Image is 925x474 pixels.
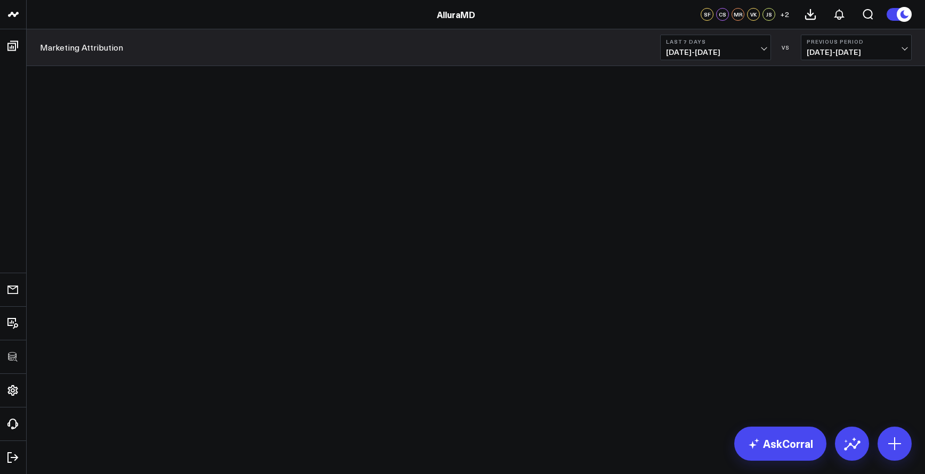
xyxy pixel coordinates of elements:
[776,44,796,51] div: VS
[660,35,771,60] button: Last 7 Days[DATE]-[DATE]
[666,48,765,56] span: [DATE] - [DATE]
[778,8,791,21] button: +2
[701,8,713,21] div: SF
[762,8,775,21] div: JS
[780,11,789,18] span: + 2
[716,8,729,21] div: CS
[801,35,912,60] button: Previous Period[DATE]-[DATE]
[747,8,760,21] div: VK
[666,38,765,45] b: Last 7 Days
[734,427,826,461] a: AskCorral
[40,42,123,53] a: Marketing Attribution
[732,8,744,21] div: MR
[807,38,906,45] b: Previous Period
[807,48,906,56] span: [DATE] - [DATE]
[437,9,475,20] a: AlluraMD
